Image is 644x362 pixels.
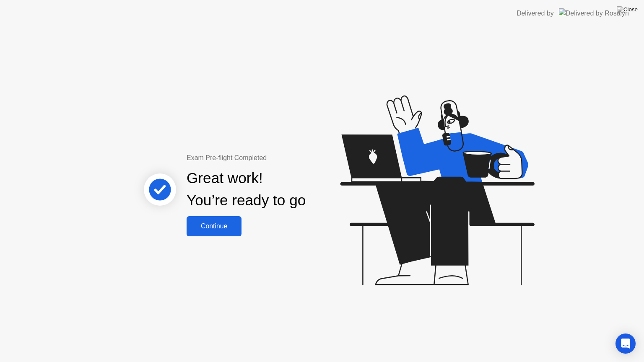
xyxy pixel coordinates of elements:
[187,167,306,212] div: Great work! You’re ready to go
[617,6,638,13] img: Close
[517,8,554,18] div: Delivered by
[559,8,629,18] img: Delivered by Rosalyn
[187,153,360,163] div: Exam Pre-flight Completed
[187,216,241,236] button: Continue
[615,334,636,354] div: Open Intercom Messenger
[189,222,239,230] div: Continue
